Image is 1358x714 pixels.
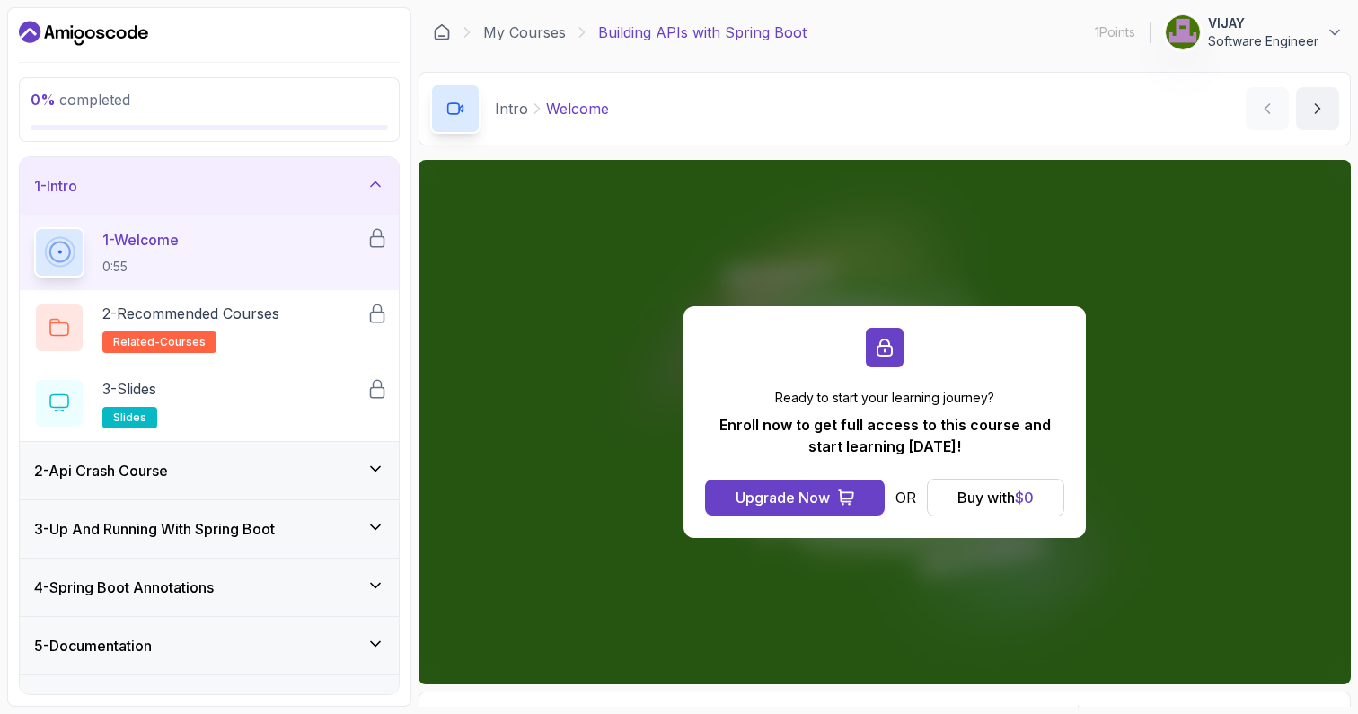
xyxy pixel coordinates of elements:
[1296,87,1339,130] button: next content
[34,518,275,540] h3: 3 - Up And Running With Spring Boot
[705,414,1064,457] p: Enroll now to get full access to this course and start learning [DATE]!
[20,617,399,674] button: 5-Documentation
[113,410,146,425] span: slides
[34,303,384,353] button: 2-Recommended Coursesrelated-courses
[705,389,1064,407] p: Ready to start your learning journey?
[34,460,168,481] h3: 2 - Api Crash Course
[1246,87,1289,130] button: previous content
[927,479,1064,516] button: Buy with$0
[705,480,885,516] button: Upgrade Now
[102,229,179,251] p: 1 - Welcome
[31,91,56,109] span: 0 %
[1165,14,1344,50] button: user profile imageVIJAYSoftware Engineer
[1166,15,1200,49] img: user profile image
[483,22,566,43] a: My Courses
[20,500,399,558] button: 3-Up And Running With Spring Boot
[31,91,130,109] span: completed
[598,22,807,43] p: Building APIs with Spring Boot
[34,378,384,428] button: 3-Slidesslides
[546,98,609,119] p: Welcome
[20,157,399,215] button: 1-Intro
[20,442,399,499] button: 2-Api Crash Course
[102,258,179,276] p: 0:55
[34,227,384,278] button: 1-Welcome0:55
[736,487,830,508] div: Upgrade Now
[102,303,279,324] p: 2 - Recommended Courses
[895,487,916,508] p: OR
[957,487,1034,508] div: Buy with
[113,335,206,349] span: related-courses
[34,635,152,657] h3: 5 - Documentation
[34,175,77,197] h3: 1 - Intro
[1095,23,1135,41] p: 1 Points
[1208,32,1318,50] p: Software Engineer
[433,23,451,41] a: Dashboard
[1015,489,1034,507] span: $ 0
[20,559,399,616] button: 4-Spring Boot Annotations
[1208,14,1318,32] p: VIJAY
[495,98,528,119] p: Intro
[102,378,156,400] p: 3 - Slides
[19,19,148,48] a: Dashboard
[34,577,214,598] h3: 4 - Spring Boot Annotations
